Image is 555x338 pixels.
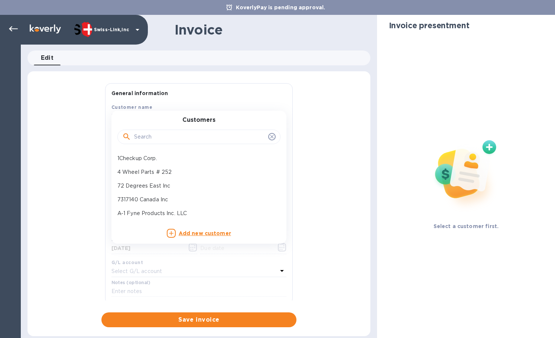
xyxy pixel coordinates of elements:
[200,243,270,254] input: Due date
[117,196,275,204] p: 7317140 Canada Inc
[111,260,143,265] b: G/L account
[111,104,152,110] b: Customer name
[175,22,223,38] h1: Invoice
[111,243,182,254] input: Select date
[107,315,291,324] span: Save invoice
[94,27,131,32] p: Swiss-Link,Inc
[117,182,275,190] p: 72 Degrees East Inc
[111,112,170,120] p: Select customer name
[111,286,286,297] input: Enter notes
[111,90,168,96] b: General information
[117,209,275,217] p: A-1 Fyne Products Inc. LLC
[389,21,470,30] h2: Invoice presentment
[111,238,141,242] label: Invoice date
[179,230,231,236] b: Add new customer
[101,312,296,327] button: Save invoice
[111,267,162,275] p: Select G/L account
[232,4,329,11] p: KoverlyPay is pending approval.
[117,155,275,162] p: 1Checkup Corp.
[30,25,61,33] img: Logo
[111,280,150,285] label: Notes (optional)
[117,168,275,176] p: 4 Wheel Parts # 252
[41,53,54,63] span: Edit
[182,117,215,124] h3: Customers
[134,131,265,143] input: Search
[434,222,499,230] p: Select a customer first.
